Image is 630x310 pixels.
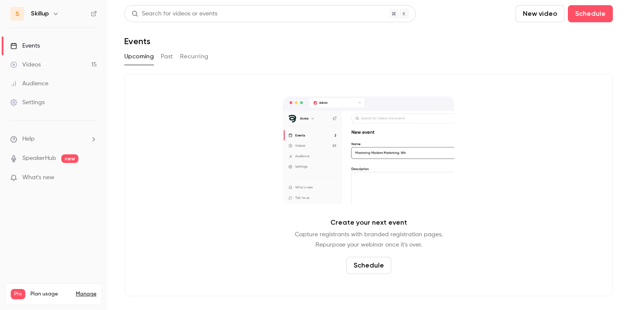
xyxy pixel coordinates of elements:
a: Manage [76,291,96,298]
span: What's new [22,173,54,182]
button: New video [516,5,564,22]
span: Plan usage [30,291,71,298]
h6: Skillup [31,9,49,18]
span: S [15,9,19,18]
button: Recurring [180,50,209,63]
div: Videos [10,60,41,69]
span: Help [22,135,35,144]
button: Schedule [568,5,613,22]
button: Schedule [346,257,391,274]
button: Past [161,50,173,63]
h1: Events [124,36,150,46]
div: Settings [10,98,45,107]
li: help-dropdown-opener [10,135,97,144]
div: Search for videos or events [132,9,217,18]
div: Events [10,42,40,50]
p: Create your next event [330,217,407,228]
span: Pro [11,289,25,299]
a: SpeakerHub [22,154,56,163]
span: new [61,154,78,163]
button: Upcoming [124,50,154,63]
div: Audience [10,79,48,88]
iframe: Noticeable Trigger [87,174,97,182]
p: Capture registrants with branded registration pages. Repurpose your webinar once it's over. [295,229,443,250]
